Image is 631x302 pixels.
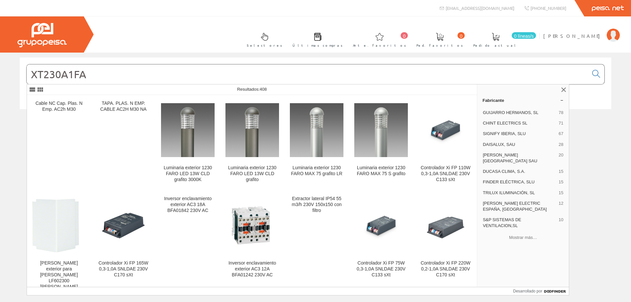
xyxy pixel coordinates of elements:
font: CHINT ELECTRICS SL [483,121,527,126]
a: Luminaria exterior 1230 FARO LED 13W CLD grafito 3000K Luminaria exterior 1230 FARO LED 13W CLD g... [156,95,220,190]
img: Inversor enclavamiento exterior AC3 12A BFA01242 230V AC [225,205,279,245]
font: Pedido actual [473,43,518,48]
font: Mostrar más… [509,235,537,240]
font: 12 [559,201,563,206]
font: [PERSON_NAME] exterior para [PERSON_NAME] LF602300 [PERSON_NAME] RAL9016 [40,260,78,295]
font: Resultados: [237,87,260,92]
font: 0 líneas/s [514,34,534,39]
font: DUCASA CLIMA, S.A. [483,169,525,174]
font: 78 [559,110,563,115]
font: 15 [559,169,563,174]
font: Desarrollado por [513,289,542,293]
font: Controlador Xi FP 110W 0,3-1,0A SNLDAE 230V C133 sXt [421,165,470,182]
a: Luminaria exterior 1230 FARO MAX 75 S grafito Luminaria exterior 1230 FARO MAX 75 S grafito [349,95,413,190]
img: Luminaria exterior 1230 FARO MAX 75 S grafito [354,103,408,157]
font: Controlador Xi FP 220W 0,2-1,0A SNLDAE 230V C170 sXt [421,260,470,277]
font: Inversor enclavamiento exterior AC3 12A BFA01242 230V AC [228,260,276,277]
font: 408 [260,87,267,92]
font: Luminaria exterior 1230 FARO MAX 75 S grafito [357,165,406,176]
font: 67 [559,131,563,136]
font: Controlador Xi FP 165W 0,3-1,0A SNLDAE 230V C170 sXt [99,260,148,277]
font: 28 [559,142,563,147]
font: 0 [403,34,406,39]
font: TAPA. PLAS. N EMP. CABLE AC2H M30 NA [100,101,147,112]
font: FINDER ELÉCTRICA, SLU [483,179,534,184]
a: Últimas compras [286,27,346,51]
font: SIGNIFY IBERIA, SLU [483,131,526,136]
font: 10 [559,217,563,222]
font: Últimas compras [292,43,343,48]
button: Mostrar más… [480,232,566,243]
a: Luminaria exterior 1230 FARO MAX 75 grafito LR Luminaria exterior 1230 FARO MAX 75 grafito LR [285,95,349,190]
a: Controlador Xi FP 110W 0,3-1,0A SNLDAE 230V C133 sXt Controlador Xi FP 110W 0,3-1,0A SNLDAE 230V ... [413,95,478,190]
img: Controlador Xi FP 75W 0,3-1,0A SNLDAE 230V C133 sXt [354,199,408,252]
font: DAISALUX, SAU [483,142,515,147]
img: Controlador Xi FP 110W 0,3-1,0A SNLDAE 230V C133 sXt [419,103,472,157]
img: Ángulo exterior para canales LF602300 blanco RAL9016 [32,199,86,252]
a: [PERSON_NAME] [543,27,620,34]
font: [PERSON_NAME] [543,33,603,39]
font: Extractor lateral IP54 55 m3/h 230V 150x150 con filtro [292,196,342,213]
img: Luminaria exterior 1230 FARO LED 13W CLD grafito 3000K [161,103,215,157]
img: Luminaria exterior 1230 FARO LED 13W CLD grafito [225,103,279,157]
font: [EMAIL_ADDRESS][DOMAIN_NAME] [446,5,514,11]
font: 0 [460,34,462,39]
font: 71 [559,121,563,126]
img: Grupo Peisa [17,23,67,47]
font: [PERSON_NAME] ELECTRIC ESPAÑA, [GEOGRAPHIC_DATA] [483,201,547,212]
font: 20 [559,152,563,157]
font: Selectores [247,43,282,48]
font: Ped. favoritos [416,43,463,48]
font: TRILUX ILUMINACIÓN, SL [483,190,535,195]
font: Luminaria exterior 1230 FARO LED 13W CLD grafito 3000K [164,165,212,182]
font: Luminaria exterior 1230 FARO MAX 75 grafito LR [291,165,342,176]
font: Cable NC Cap. Plas. N Emp. AC2h M30 [35,101,82,112]
img: Luminaria exterior 1230 FARO MAX 75 grafito LR [290,103,343,157]
font: 15 [559,179,563,184]
font: GUIJARRO HERMANOS, SL [483,110,538,115]
a: Desarrollado por [513,287,569,295]
font: S&P SISTEMAS DE VENTILACION,SL [483,217,521,228]
a: Cable NC Cap. Plas. N Emp. AC2h M30 [27,95,91,190]
a: TAPA. PLAS. N EMP. CABLE AC2H M30 NA [91,95,155,190]
font: 15 [559,190,563,195]
font: Controlador Xi FP 75W 0,3-1,0A SNLDAE 230V C133 sXt [357,260,406,277]
input: Buscar... [27,64,588,84]
font: Inversor enclavamiento exterior AC3 18A BFA01842 230V AC [164,196,212,213]
a: Selectores [240,27,286,51]
font: [PHONE_NUMBER] [530,5,566,11]
font: Arte. favoritos [353,43,406,48]
font: [PERSON_NAME] [GEOGRAPHIC_DATA] SAU [483,152,537,163]
img: Controlador Xi FP 165W 0,3-1,0A SNLDAE 230V C170 sXt [97,207,150,244]
a: Luminaria exterior 1230 FARO LED 13W CLD grafito Luminaria exterior 1230 FARO LED 13W CLD grafito [220,95,284,190]
a: Fabricante [477,95,569,105]
font: Luminaria exterior 1230 FARO LED 13W CLD grafito [228,165,276,182]
img: Controlador Xi FP 220W 0,2-1,0A SNLDAE 230V C170 sXt [419,205,472,245]
font: Fabricante [482,98,504,103]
